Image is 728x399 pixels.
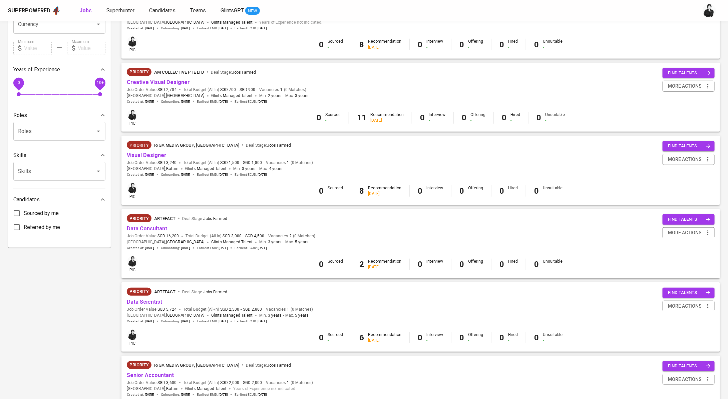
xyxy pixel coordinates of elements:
[127,214,151,222] div: New Job received from Demand Team
[246,363,291,368] span: Deal Stage :
[426,191,443,197] div: -
[127,69,151,75] span: Priority
[468,39,483,50] div: Offering
[13,149,105,162] div: Skills
[268,233,315,239] span: Vacancies ( 0 Matches )
[127,87,176,93] span: Job Order Value
[543,39,563,50] div: Unsuitable
[127,152,166,158] a: Visual Designer
[267,143,291,148] span: Jobs Farmed
[149,7,177,15] a: Candidates
[426,45,443,50] div: -
[418,333,422,342] b: 0
[127,225,167,232] a: Data Consultant
[668,69,711,77] span: find talents
[508,332,518,343] div: Hired
[663,214,715,225] button: find talents
[241,380,242,386] span: -
[543,332,563,343] div: Unsuitable
[127,93,205,99] span: [GEOGRAPHIC_DATA] ,
[154,289,175,294] span: Artefact
[258,26,267,31] span: [DATE]
[197,246,228,250] span: Earliest EMD :
[470,118,485,123] div: -
[127,256,138,273] div: pic
[319,260,324,269] b: 0
[245,8,260,14] span: NEW
[328,45,343,50] div: -
[285,93,309,98] span: Max.
[368,338,401,343] div: [DATE]
[468,264,483,270] div: -
[241,160,242,166] span: -
[127,307,176,312] span: Job Order Value
[235,99,267,104] span: Earliest ECJD :
[663,141,715,151] button: find talents
[127,182,138,200] div: pic
[161,319,190,324] span: Onboarding :
[127,142,151,149] span: Priority
[499,260,504,269] b: 0
[127,233,179,239] span: Job Order Value
[127,256,138,267] img: medwi@glints.com
[185,166,227,171] span: Glints Managed Talent
[328,338,343,343] div: -
[359,260,364,269] b: 2
[510,112,520,123] div: Hired
[246,143,291,148] span: Deal Stage :
[13,66,60,74] p: Years of Experience
[418,186,422,196] b: 0
[368,264,401,270] div: [DATE]
[183,307,262,312] span: Total Budget (All-In)
[127,68,151,76] div: New Job received from Demand Team
[127,110,138,120] img: medwi@glints.com
[269,166,283,171] span: 4 years
[190,7,207,15] a: Teams
[190,7,206,14] span: Teams
[370,118,404,123] div: [DATE]
[426,39,443,50] div: Interview
[359,186,364,196] b: 8
[295,93,309,98] span: 3 years
[510,118,520,123] div: -
[259,87,306,93] span: Vacancies ( 0 Matches )
[668,362,711,370] span: find talents
[543,338,563,343] div: -
[211,313,253,318] span: Glints Managed Talent
[149,7,175,14] span: Candidates
[266,160,313,166] span: Vacancies ( 0 Matches )
[243,380,262,386] span: SGD 2,000
[258,246,267,250] span: [DATE]
[267,363,291,368] span: Jobs Farmed
[235,319,267,324] span: Earliest ECJD :
[24,42,52,55] input: Value
[240,87,255,93] span: SGD 900
[127,141,151,149] div: New Job received from Demand Team
[534,186,539,196] b: 0
[499,40,504,49] b: 0
[426,338,443,343] div: -
[285,313,309,318] span: Max.
[157,233,179,239] span: SGD 16,200
[127,361,151,369] div: New Job received from Demand Team
[328,332,343,343] div: Sourced
[127,36,138,47] img: medwi@glints.com
[106,7,136,15] a: Superhunter
[668,155,702,164] span: more actions
[243,307,262,312] span: SGD 2,800
[157,307,176,312] span: SGD 5,724
[468,338,483,343] div: -
[182,290,227,294] span: Deal Stage :
[154,363,239,368] span: R/GA MEDIA GROUP, [GEOGRAPHIC_DATA]
[166,166,178,172] span: Batam
[232,70,256,75] span: Jobs Farmed
[127,330,138,340] img: medwi@glints.com
[79,7,92,14] b: Jobs
[543,259,563,270] div: Unsuitable
[703,4,716,17] img: medwi@glints.com
[268,313,282,318] span: 3 years
[545,112,565,123] div: Unsuitable
[370,112,404,123] div: Recommendation
[668,375,702,384] span: more actions
[266,380,313,386] span: Vacancies ( 0 Matches )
